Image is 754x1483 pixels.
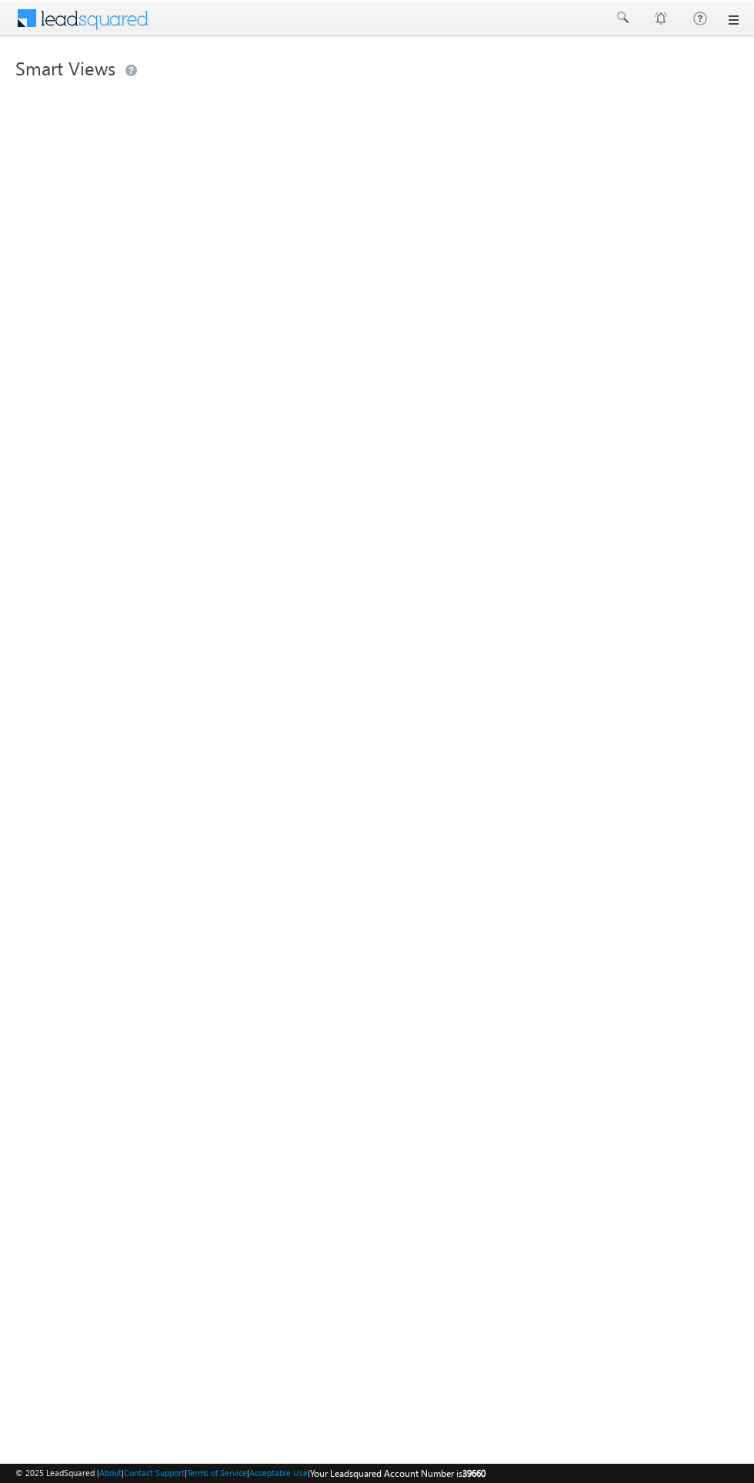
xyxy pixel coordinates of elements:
[15,55,115,80] span: Smart Views
[99,1468,122,1478] a: About
[124,1468,185,1478] a: Contact Support
[15,1466,485,1481] span: © 2025 LeadSquared | | | | |
[187,1468,247,1478] a: Terms of Service
[249,1468,308,1478] a: Acceptable Use
[462,1468,485,1479] span: 39660
[310,1468,485,1479] span: Your Leadsquared Account Number is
